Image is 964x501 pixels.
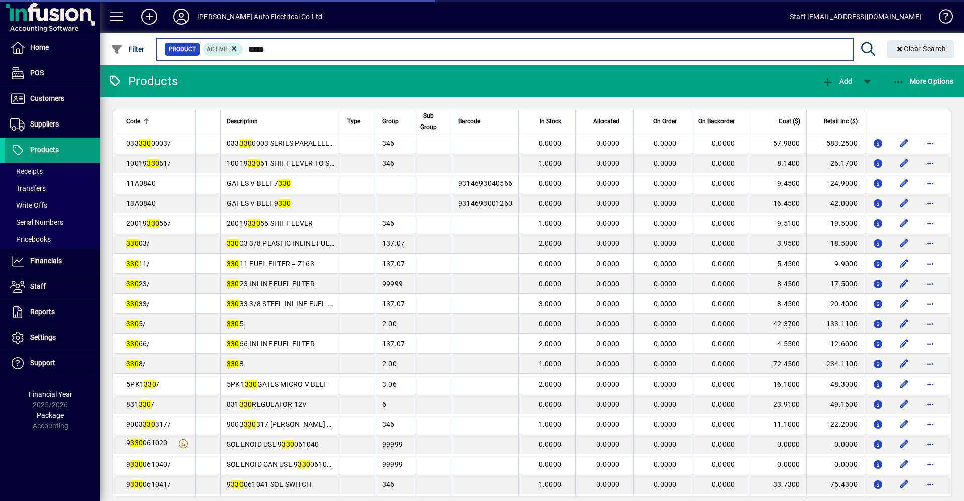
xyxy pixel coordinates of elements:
span: 1.0000 [539,480,562,488]
a: Suppliers [5,112,100,137]
td: 16.4500 [749,193,806,213]
a: Knowledge Base [931,2,951,35]
a: Support [5,351,100,376]
span: 9 061020 [126,439,168,447]
span: 0.0000 [596,300,620,308]
span: 8 [227,360,244,368]
span: 831 REGULATOR 12V [227,400,307,408]
span: 0.0000 [712,139,735,147]
td: 75.4300 [806,474,864,494]
td: 42.0000 [806,193,864,213]
em: 330 [227,320,239,328]
span: 0.0000 [596,340,620,348]
span: 0.0000 [654,400,677,408]
td: 8.4500 [749,274,806,294]
td: 8.4500 [749,294,806,314]
a: Home [5,35,100,60]
span: Sub Group [420,110,437,133]
span: 0.0000 [654,420,677,428]
span: 0.0000 [654,380,677,388]
span: 033 0003/ [126,139,171,147]
span: Receipts [10,167,43,175]
span: Products [30,146,59,154]
span: 0.0000 [712,400,735,408]
a: Settings [5,325,100,350]
a: Serial Numbers [5,214,100,231]
button: More options [922,396,938,412]
span: Description [227,116,258,127]
span: 1.0000 [539,219,562,227]
span: Active [207,46,227,53]
span: 0.0000 [712,260,735,268]
span: Pricebooks [10,235,51,243]
td: 33.7300 [749,474,806,494]
span: 0.0000 [712,179,735,187]
span: 99999 [382,440,403,448]
div: On Order [640,116,685,127]
button: More options [922,256,938,272]
span: 0.0000 [712,420,735,428]
div: [PERSON_NAME] Auto Electrical Co Ltd [197,9,322,25]
span: 0.0000 [539,260,562,268]
span: Financial Year [29,390,72,398]
span: 0.0000 [596,440,620,448]
a: Receipts [5,163,100,180]
td: 234.1100 [806,354,864,374]
button: Edit [896,396,912,412]
span: 03/ [126,239,150,247]
button: Edit [896,336,912,352]
span: 0.0000 [596,320,620,328]
td: 49.1600 [806,394,864,414]
span: 0.0000 [654,159,677,167]
em: 330 [147,219,159,227]
td: 20.4000 [806,294,864,314]
em: 330 [231,480,244,488]
button: More options [922,235,938,252]
span: Cost ($) [779,116,800,127]
button: More options [922,376,938,392]
span: 9 061041/ [126,480,171,488]
button: More options [922,195,938,211]
span: 3.0000 [539,300,562,308]
span: 9314693001260 [458,199,512,207]
td: 18.5000 [806,233,864,254]
td: 9.9000 [806,254,864,274]
em: 330 [282,440,294,448]
button: Edit [896,276,912,292]
span: SOLENOID USE 9 061040 [227,440,319,448]
td: 12.6000 [806,334,864,354]
span: Code [126,116,140,127]
button: Edit [896,215,912,231]
span: Suppliers [30,120,59,128]
em: 330 [248,159,260,167]
em: 330 [278,199,291,207]
td: 42.3700 [749,314,806,334]
span: 0.0000 [712,219,735,227]
span: 346 [382,159,395,167]
button: Edit [896,356,912,372]
td: 3.9500 [749,233,806,254]
span: 5PK1 / [126,380,159,388]
button: Edit [896,155,912,171]
em: 330 [227,300,239,308]
span: 9314693040566 [458,179,512,187]
span: Add [822,77,852,85]
span: 0.0000 [654,179,677,187]
span: 137.07 [382,260,405,268]
button: More options [922,316,938,332]
em: 330 [227,260,239,268]
em: 330 [244,420,256,428]
div: Code [126,116,189,127]
button: More options [922,155,938,171]
button: More options [922,215,938,231]
span: Package [37,411,64,419]
span: 0.0000 [654,239,677,247]
button: Edit [896,175,912,191]
span: 0.0000 [654,280,677,288]
span: 0.0000 [712,380,735,388]
span: 0.0000 [596,360,620,368]
button: Add [133,8,165,26]
button: Edit [896,256,912,272]
span: 0.0000 [654,340,677,348]
button: Edit [896,456,912,472]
